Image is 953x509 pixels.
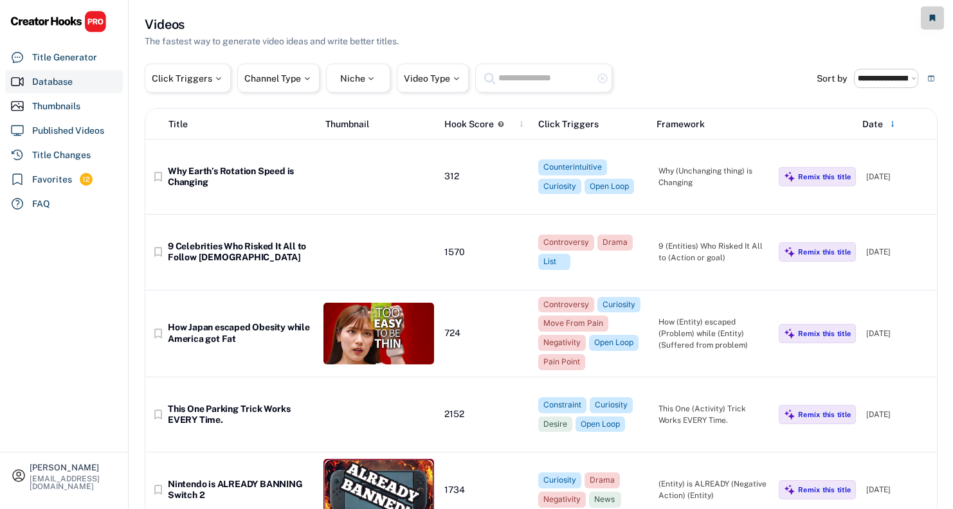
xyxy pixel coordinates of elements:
div: [DATE] [866,246,930,258]
img: yH5BAEAAAAALAAAAAABAAEAAAIBRAA7 [323,146,433,208]
button: bookmark_border [152,170,165,183]
div: Pain Point [543,357,580,368]
div: (Entity) is ALREADY (Negative Action) (Entity) [658,478,768,501]
img: MagicMajor%20%28Purple%29.svg [784,409,795,420]
div: 12 [80,174,93,185]
div: Video Type [404,74,462,83]
img: MagicMajor%20%28Purple%29.svg [784,246,795,258]
div: Click Triggers [538,118,646,131]
div: Desire [543,419,567,430]
div: 1570 [444,247,528,258]
div: This One Parking Trick Works EVERY Time. [168,404,313,426]
div: Niche [340,74,377,83]
div: 312 [444,171,528,183]
div: Title Changes [32,148,91,162]
div: Channel Type [244,74,313,83]
h3: Videos [145,15,185,33]
div: Curiosity [595,400,628,411]
div: How Japan escaped Obesity while America got Fat [168,322,313,344]
div: Negativity [543,494,581,505]
div: The fastest way to generate video ideas and write better titles. [145,35,399,48]
div: Title [168,118,188,131]
div: 724 [444,328,528,339]
div: Favorites [32,173,72,186]
div: Remix this title [798,172,851,181]
div: Remix this title [798,247,851,256]
div: Drama [590,475,615,486]
div: Hook Score [444,118,494,131]
div: Thumbnails [32,100,80,113]
div: Remix this title [798,410,851,419]
div: News [594,494,616,505]
div: Remix this title [798,329,851,338]
div: [EMAIL_ADDRESS][DOMAIN_NAME] [30,475,117,490]
div: Title Generator [32,51,97,64]
div: Why Earth’s Rotation Speed is Changing [168,166,313,188]
div: Date [862,118,883,131]
div: [DATE] [866,171,930,183]
div: 9 Celebrities Who Risked It All to Follow [DEMOGRAPHIC_DATA] [168,241,313,263]
button: bookmark_border [152,483,165,496]
div: Curiosity [543,181,576,192]
button: bookmark_border [152,408,165,421]
button: bookmark_border [152,327,165,340]
div: Move From Pain [543,318,603,329]
div: [DATE] [866,484,930,496]
div: 9 (Entities) Who Risked It All to (Action or goal) [658,240,768,263]
div: Drama [603,237,628,248]
div: Curiosity [603,299,635,310]
div: [DATE] [866,409,930,420]
div: Database [32,75,73,89]
div: How (Entity) escaped (Problem) while (Entity) (Suffered from problem) [658,316,768,351]
div: Why (Unchanging thing) is Changing [658,165,768,188]
div: Open Loop [581,419,620,430]
div: 2152 [444,409,528,420]
div: This One (Activity) Trick Works EVERY Time. [658,403,768,426]
div: Click Triggers [152,74,224,83]
img: yH5BAEAAAAALAAAAAABAAEAAAIBRAA7 [323,221,433,283]
div: Controversy [543,237,589,248]
div: Counterintuitive [543,162,602,173]
div: Nintendo is ALREADY BANNING Switch 2 [168,479,313,501]
button: bookmark_border [152,246,165,258]
div: Remix this title [798,485,851,494]
div: Constraint [543,400,581,411]
div: Sort by [817,74,848,83]
div: 1734 [444,485,528,496]
div: Thumbnail [325,118,433,131]
img: CHPRO%20Logo.svg [10,10,107,33]
div: Controversy [543,299,589,310]
div: Open Loop [590,181,629,192]
div: List [543,256,565,267]
button: highlight_remove [597,73,608,84]
div: Framework [657,118,765,131]
img: thumbnail%20%2851%29.jpg [323,303,433,364]
div: FAQ [32,197,50,211]
div: [DATE] [866,328,930,339]
img: MagicMajor%20%28Purple%29.svg [784,171,795,183]
div: Negativity [543,337,581,348]
div: Open Loop [594,337,633,348]
img: MagicMajor%20%28Purple%29.svg [784,328,795,339]
div: Published Videos [32,124,104,138]
img: MagicMajor%20%28Purple%29.svg [784,484,795,496]
div: Curiosity [543,475,576,486]
img: yH5BAEAAAAALAAAAAABAAEAAAIBRAA7 [323,384,433,445]
div: [PERSON_NAME] [30,463,117,472]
